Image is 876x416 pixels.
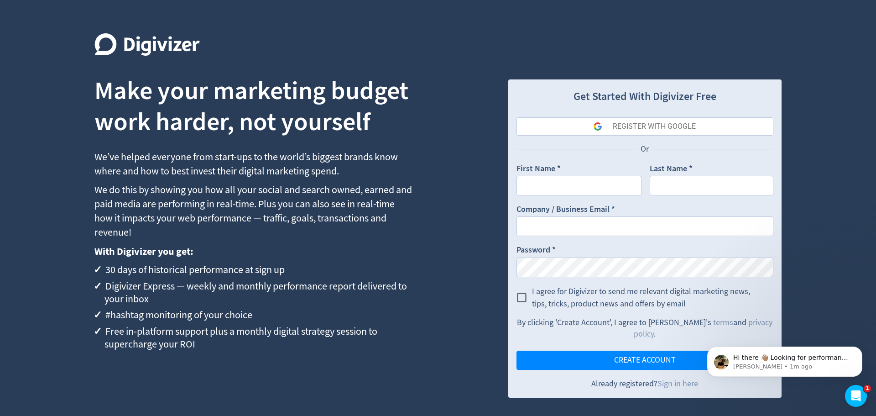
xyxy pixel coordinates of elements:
[613,117,696,136] div: REGISTER WITH GOOGLE
[516,244,556,257] label: Password *
[94,33,200,57] img: Digivizer Logo
[94,245,193,258] strong: With Digivizer you get:
[693,327,876,391] iframe: Intercom notifications message
[532,285,766,310] span: I agree for Digivizer to send me relevant digital marketing news, tips, tricks, product news and ...
[634,317,772,339] a: privacy policy
[657,379,698,389] a: Sign in here
[104,263,413,279] li: 30 days of historical performance at sign up
[104,280,413,309] li: Digivizer Express — weekly and monthly performance report delivered to your inbox
[104,325,413,354] li: Free in-platform support plus a monthly digital strategy session to supercharge your ROI
[516,378,773,390] div: Already registered?
[713,317,733,328] a: terms
[650,163,693,176] label: Last Name *
[864,385,871,392] span: 1
[516,351,773,370] button: CREATE ACCOUNT
[516,88,773,106] h1: Get Started With Digivizer Free
[516,163,561,176] label: First Name *
[845,385,867,407] iframe: Intercom live chat
[94,150,413,179] p: We’ve helped everyone from start-ups to the world’s biggest brands know where and how to best inv...
[516,204,615,216] label: Company / Business Email *
[104,309,413,325] li: #hashtag monitoring of your choice
[94,74,413,145] h1: Make your marketing budget work harder, not yourself
[517,317,772,339] span: By clicking 'Create Account', I agree to [PERSON_NAME]'s and .
[636,143,653,155] p: Or
[614,356,676,364] span: CREATE ACCOUNT
[516,117,773,136] button: REGISTER WITH GOOGLE
[94,183,413,239] p: We do this by showing you how all your social and search owned, earned and paid media are perform...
